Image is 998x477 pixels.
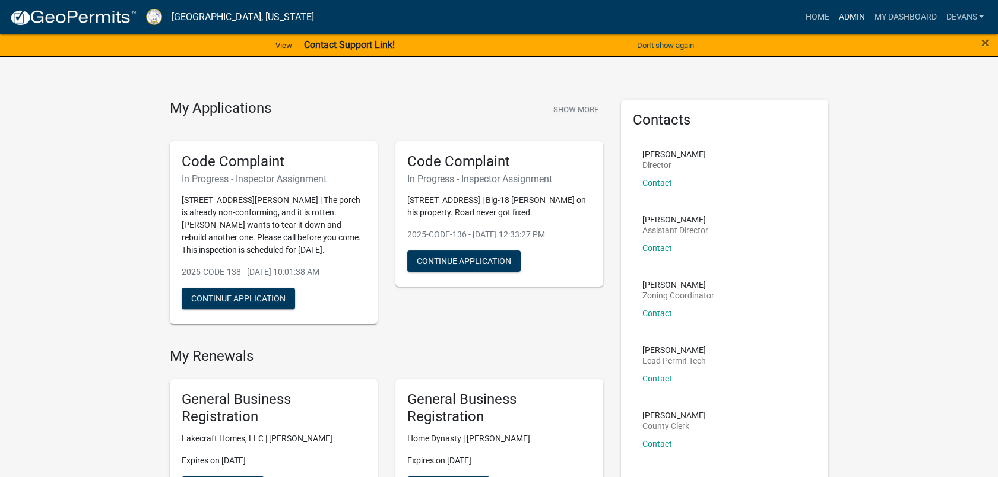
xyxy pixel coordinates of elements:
h4: My Renewals [170,348,603,365]
span: × [981,34,989,51]
p: County Clerk [642,422,706,430]
p: Expires on [DATE] [182,454,366,467]
button: Continue Application [182,288,295,309]
strong: Contact Support Link! [304,39,395,50]
button: Close [981,36,989,50]
p: [STREET_ADDRESS] | Big-18 [PERSON_NAME] on his property. Road never got fixed. [407,194,591,219]
p: [STREET_ADDRESS][PERSON_NAME] | The porch is already non-conforming, and it is rotten. [PERSON_NA... [182,194,366,256]
a: [GEOGRAPHIC_DATA], [US_STATE] [172,7,314,27]
h4: My Applications [170,100,271,117]
a: Contact [642,439,672,449]
h5: Code Complaint [407,153,591,170]
button: Show More [549,100,603,119]
p: Lead Permit Tech [642,357,706,365]
p: [PERSON_NAME] [642,150,706,158]
p: [PERSON_NAME] [642,346,706,354]
p: Director [642,161,706,169]
p: Home Dynasty | [PERSON_NAME] [407,433,591,445]
p: [PERSON_NAME] [642,215,708,224]
a: Contact [642,178,672,187]
h5: General Business Registration [182,391,366,425]
p: Expires on [DATE] [407,454,591,467]
a: Contact [642,243,672,253]
button: Don't show again [632,36,699,55]
a: Contact [642,309,672,318]
a: Admin [834,6,869,28]
p: [PERSON_NAME] [642,281,714,289]
a: devans [941,6,989,28]
p: 2025-CODE-138 - [DATE] 10:01:38 AM [182,266,366,278]
a: My Dashboard [869,6,941,28]
button: Continue Application [407,250,521,272]
h5: Code Complaint [182,153,366,170]
img: Putnam County, Georgia [146,9,162,25]
a: Contact [642,374,672,383]
h5: Contacts [633,112,817,129]
p: 2025-CODE-136 - [DATE] 12:33:27 PM [407,228,591,241]
h6: In Progress - Inspector Assignment [182,173,366,185]
p: [PERSON_NAME] [642,411,706,419]
p: Lakecraft Homes, LLC | [PERSON_NAME] [182,433,366,445]
p: Assistant Director [642,226,708,234]
h5: General Business Registration [407,391,591,425]
h6: In Progress - Inspector Assignment [407,173,591,185]
a: View [271,36,297,55]
a: Home [800,6,834,28]
p: Zoning Coordinator [642,291,714,300]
